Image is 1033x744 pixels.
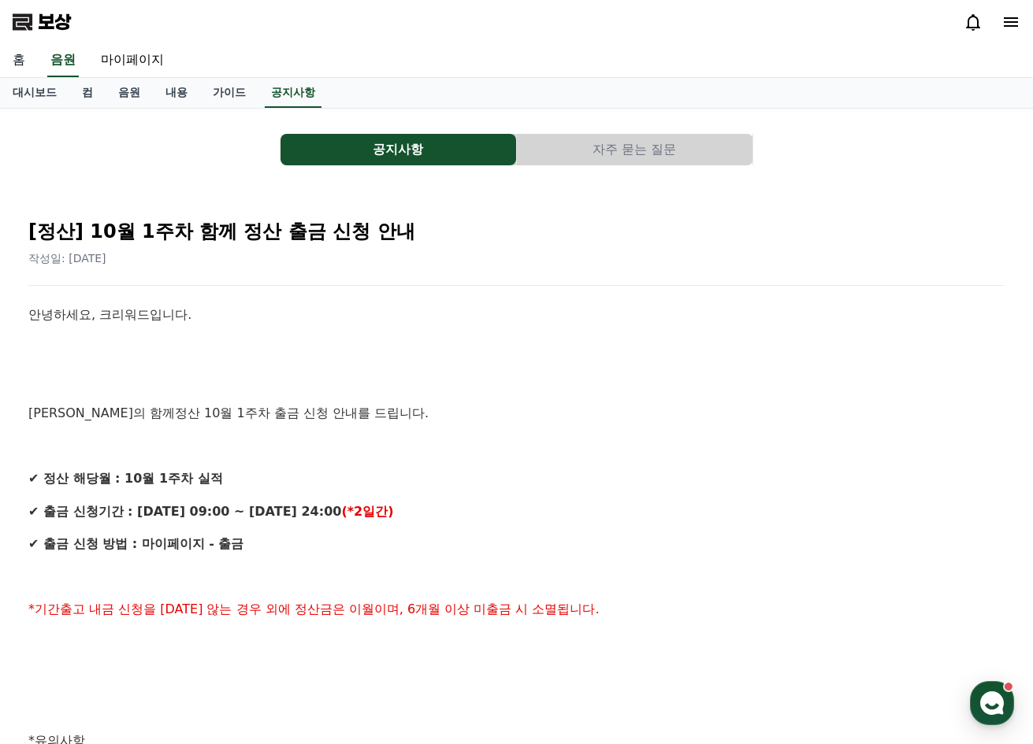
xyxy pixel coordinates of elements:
font: 음원 [118,86,140,98]
a: 마이페이지 [88,44,177,77]
a: 음원 [47,44,79,77]
font: 공지사항 [373,142,423,157]
font: 가이드 [213,86,246,98]
font: [PERSON_NAME]의 함께정산 10월 1주차 출금 신청 안내를 드립니다. [28,405,429,420]
a: 설정 [203,499,303,539]
font: 음원 [50,52,76,67]
font: ✔ 출금 신청기간 : [DATE] 09:00 ~ [DATE] 24:00 [28,504,341,519]
font: (*2일간) [341,504,393,519]
font: ✔ 출금 신청 방법 : 마이페이지 - 출금 [28,536,243,551]
font: 내용 [165,86,188,98]
a: 공지사항 [265,78,321,108]
a: 공지사항 [281,134,517,165]
font: 마이페이지 [101,52,164,67]
a: 내용 [153,78,200,108]
font: [정산] 10월 1주차 함께 정산 출금 신청 안내 [28,220,415,242]
span: 대화 [144,524,163,536]
a: 대화 [104,499,203,539]
button: 공지사항 [281,134,516,165]
a: 컴 [69,78,106,108]
span: 홈 [50,523,59,535]
span: 설정 [243,523,262,535]
font: *기간출고 내금 신청을 [DATE] 않는 경우 외에 정산금은 이월이며, 6개월 이상 미출금 시 소멸됩니다. [28,601,600,616]
font: 대시보드 [13,86,57,98]
font: 자주 묻는 질문 [593,142,676,157]
font: 보상 [38,11,71,33]
a: 가이드 [200,78,258,108]
a: 음원 [106,78,153,108]
button: 자주 묻는 질문 [517,134,752,165]
a: 보상 [13,9,71,35]
a: 자주 묻는 질문 [517,134,753,165]
font: 공지사항 [271,86,315,98]
font: 작성일: [DATE] [28,252,106,265]
font: 홈 [13,52,25,67]
a: 홈 [5,499,104,539]
font: 안녕하세요, 크리워드입니다. [28,307,191,322]
font: ✔ 정산 해당월 : 10월 1주차 실적 [28,471,223,486]
font: 컴 [82,86,93,98]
